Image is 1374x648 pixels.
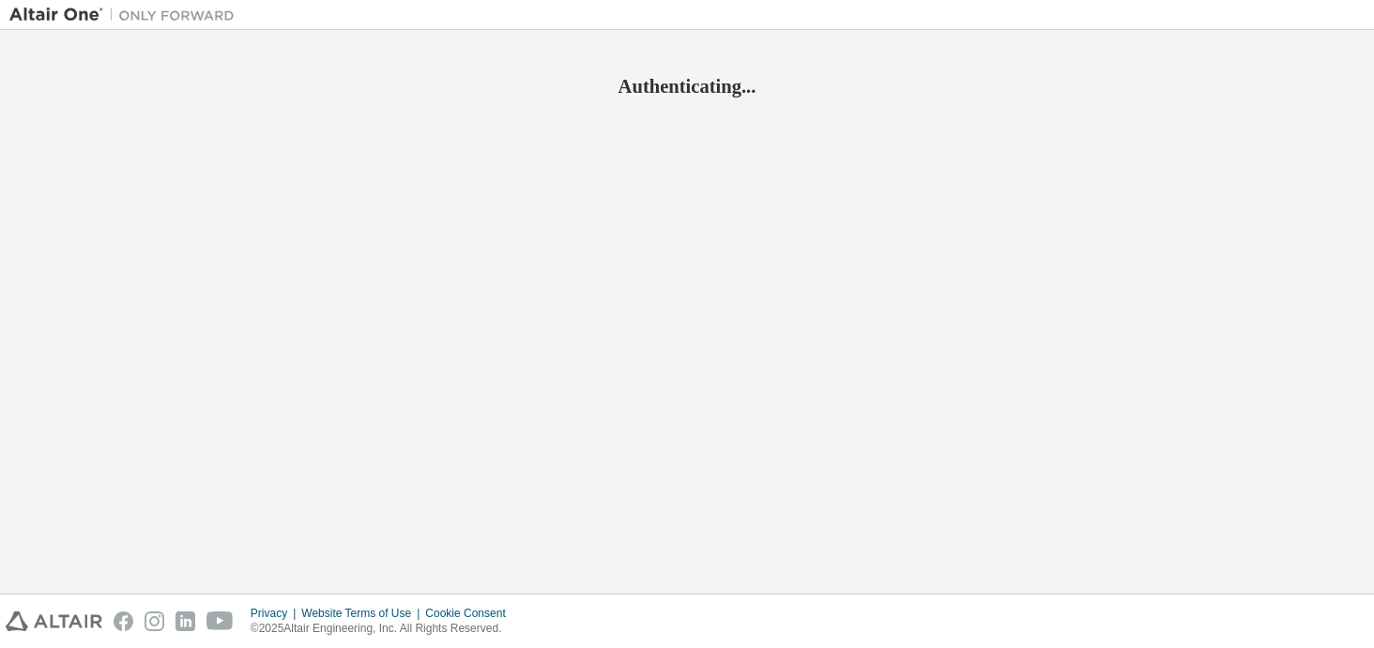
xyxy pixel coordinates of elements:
div: Privacy [251,606,301,621]
div: Website Terms of Use [301,606,425,621]
img: youtube.svg [206,611,234,631]
img: altair_logo.svg [6,611,102,631]
img: Altair One [9,6,244,24]
img: instagram.svg [145,611,164,631]
p: © 2025 Altair Engineering, Inc. All Rights Reserved. [251,621,517,637]
div: Cookie Consent [425,606,516,621]
img: linkedin.svg [176,611,195,631]
img: facebook.svg [114,611,133,631]
h2: Authenticating... [9,74,1365,98]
